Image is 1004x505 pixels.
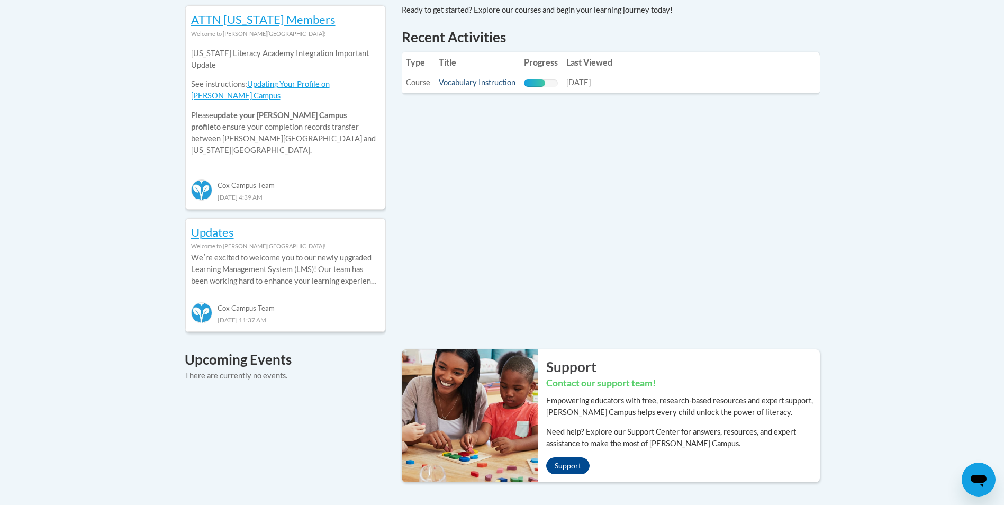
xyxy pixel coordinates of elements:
a: Vocabulary Instruction [439,78,515,87]
img: Cox Campus Team [191,179,212,201]
div: Welcome to [PERSON_NAME][GEOGRAPHIC_DATA]! [191,240,379,252]
p: [US_STATE] Literacy Academy Integration Important Update [191,48,379,71]
div: Progress, % [524,79,546,87]
h4: Upcoming Events [185,349,386,370]
span: There are currently no events. [185,371,287,380]
span: [DATE] [566,78,591,87]
th: Title [435,52,520,73]
p: See instructions: [191,78,379,102]
div: Cox Campus Team [191,295,379,314]
b: update your [PERSON_NAME] Campus profile [191,111,347,131]
th: Progress [520,52,562,73]
th: Type [402,52,435,73]
a: ATTN [US_STATE] Members [191,12,336,26]
a: Updates [191,225,234,239]
h1: Recent Activities [402,28,820,47]
iframe: Button to launch messaging window [962,463,996,497]
p: Weʹre excited to welcome you to our newly upgraded Learning Management System (LMS)! Our team has... [191,252,379,287]
th: Last Viewed [562,52,617,73]
p: Need help? Explore our Support Center for answers, resources, and expert assistance to make the m... [546,426,820,449]
img: Cox Campus Team [191,302,212,323]
h2: Support [546,357,820,376]
img: ... [394,349,538,482]
h3: Contact our support team! [546,377,820,390]
a: Updating Your Profile on [PERSON_NAME] Campus [191,79,330,100]
div: [DATE] 4:39 AM [191,191,379,203]
div: Welcome to [PERSON_NAME][GEOGRAPHIC_DATA]! [191,28,379,40]
span: Course [406,78,430,87]
p: Empowering educators with free, research-based resources and expert support, [PERSON_NAME] Campus... [546,395,820,418]
a: Support [546,457,590,474]
div: Please to ensure your completion records transfer between [PERSON_NAME][GEOGRAPHIC_DATA] and [US_... [191,40,379,164]
div: Cox Campus Team [191,172,379,191]
div: [DATE] 11:37 AM [191,314,379,326]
